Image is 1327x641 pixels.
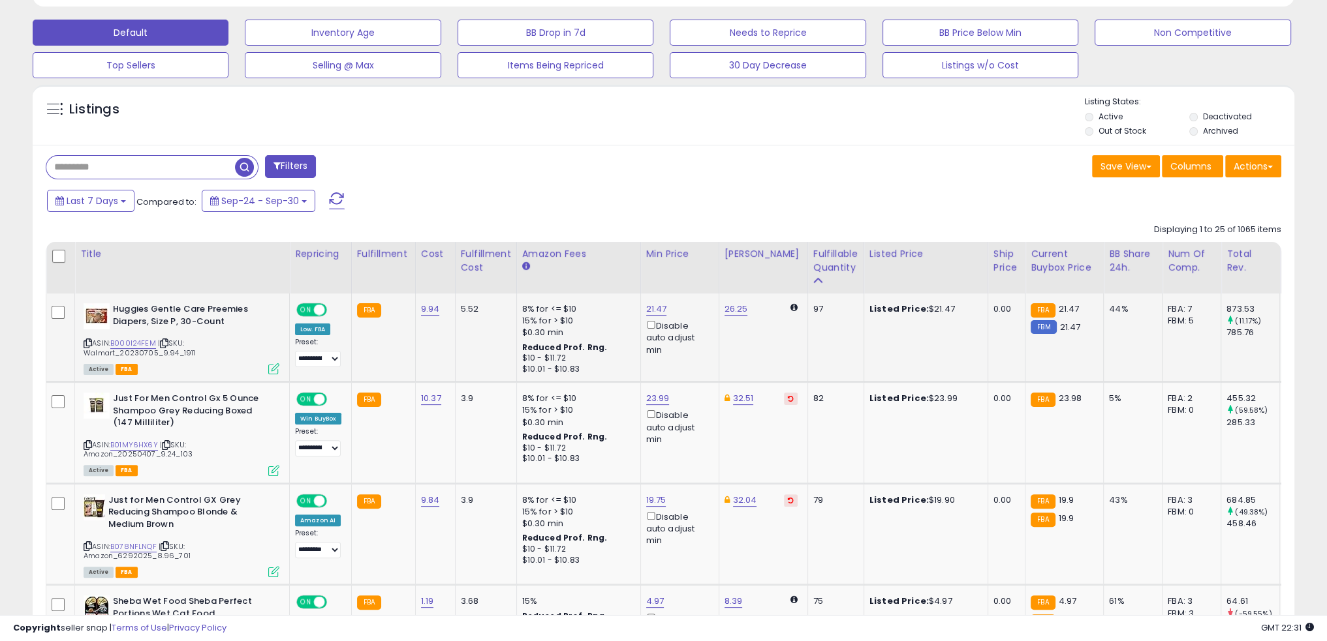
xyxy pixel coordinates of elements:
[84,303,110,329] img: 51+-AuQ1sKL._SL40_.jpg
[116,364,138,375] span: FBA
[13,621,61,634] strong: Copyright
[265,155,316,178] button: Filters
[670,52,866,78] button: 30 Day Decrease
[1092,155,1160,177] button: Save View
[1099,111,1123,122] label: Active
[1226,518,1279,529] div: 458.46
[1226,327,1279,338] div: 785.76
[110,541,157,552] a: B078NFLNQF
[202,190,315,212] button: Sep-24 - Sep-30
[813,494,854,506] div: 79
[1235,405,1268,415] small: (59.58%)
[421,392,441,405] a: 10.37
[993,393,1015,404] div: 0.00
[295,427,341,456] div: Preset:
[169,621,226,634] a: Privacy Policy
[1226,417,1279,428] div: 285.33
[113,303,272,331] b: Huggies Gentle Care Preemies Diapers, Size P, 30-Count
[813,303,854,315] div: 97
[295,247,346,261] div: Repricing
[1168,303,1211,315] div: FBA: 7
[725,303,748,316] a: 26.25
[1099,125,1146,136] label: Out of Stock
[461,393,507,404] div: 3.9
[1031,494,1055,509] small: FBA
[813,247,858,275] div: Fulfillable Quantity
[245,20,441,46] button: Inventory Age
[325,305,346,316] span: OFF
[421,595,434,608] a: 1.19
[670,20,866,46] button: Needs to Reprice
[325,597,346,608] span: OFF
[813,595,854,607] div: 75
[733,494,757,507] a: 32.04
[993,303,1015,315] div: 0.00
[13,622,226,634] div: seller snap | |
[461,595,507,607] div: 3.68
[869,303,929,315] b: Listed Price:
[1225,155,1281,177] button: Actions
[458,52,653,78] button: Items Being Repriced
[80,247,284,261] div: Title
[421,494,440,507] a: 9.84
[116,567,138,578] span: FBA
[1109,393,1152,404] div: 5%
[1168,494,1211,506] div: FBA: 3
[1168,315,1211,327] div: FBM: 5
[458,20,653,46] button: BB Drop in 7d
[295,514,341,526] div: Amazon AI
[110,440,158,451] a: B01MY6HX6Y
[522,342,608,353] b: Reduced Prof. Rng.
[1226,494,1279,506] div: 684.85
[522,353,631,364] div: $10 - $11.72
[1031,247,1098,275] div: Current Buybox Price
[1162,155,1223,177] button: Columns
[1059,303,1080,315] span: 21.47
[522,518,631,529] div: $0.30 min
[1170,160,1211,173] span: Columns
[33,52,228,78] button: Top Sellers
[84,440,193,459] span: | SKU: Amazon_20250407_9.24_103
[646,494,666,507] a: 19.75
[298,495,314,506] span: ON
[116,465,138,476] span: FBA
[522,453,631,464] div: $10.01 - $10.83
[522,315,631,327] div: 15% for > $10
[1168,247,1215,275] div: Num of Comp.
[869,595,929,607] b: Listed Price:
[1261,621,1314,634] span: 2025-10-8 22:31 GMT
[112,621,167,634] a: Terms of Use
[461,494,507,506] div: 3.9
[522,393,631,404] div: 8% for <= $10
[357,303,381,318] small: FBA
[1168,404,1211,416] div: FBM: 0
[522,327,631,338] div: $0.30 min
[725,595,743,608] a: 8.39
[522,443,631,454] div: $10 - $11.72
[421,303,440,316] a: 9.94
[84,541,191,561] span: | SKU: Amazon_6292025_8.96_701
[136,196,196,208] span: Compared to:
[298,305,314,316] span: ON
[869,494,978,506] div: $19.90
[1059,512,1074,524] span: 19.9
[522,417,631,428] div: $0.30 min
[1168,393,1211,404] div: FBA: 2
[522,364,631,375] div: $10.01 - $10.83
[84,567,114,578] span: All listings currently available for purchase on Amazon
[733,392,754,405] a: 32.51
[869,393,978,404] div: $23.99
[646,247,713,261] div: Min Price
[245,52,441,78] button: Selling @ Max
[646,303,667,316] a: 21.47
[1059,494,1074,506] span: 19.9
[1060,321,1081,333] span: 21.47
[295,323,330,335] div: Low. FBA
[1226,393,1279,404] div: 455.32
[461,303,507,315] div: 5.52
[47,190,134,212] button: Last 7 Days
[298,597,314,608] span: ON
[646,408,709,445] div: Disable auto adjust min
[646,318,709,356] div: Disable auto adjust min
[813,393,854,404] div: 82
